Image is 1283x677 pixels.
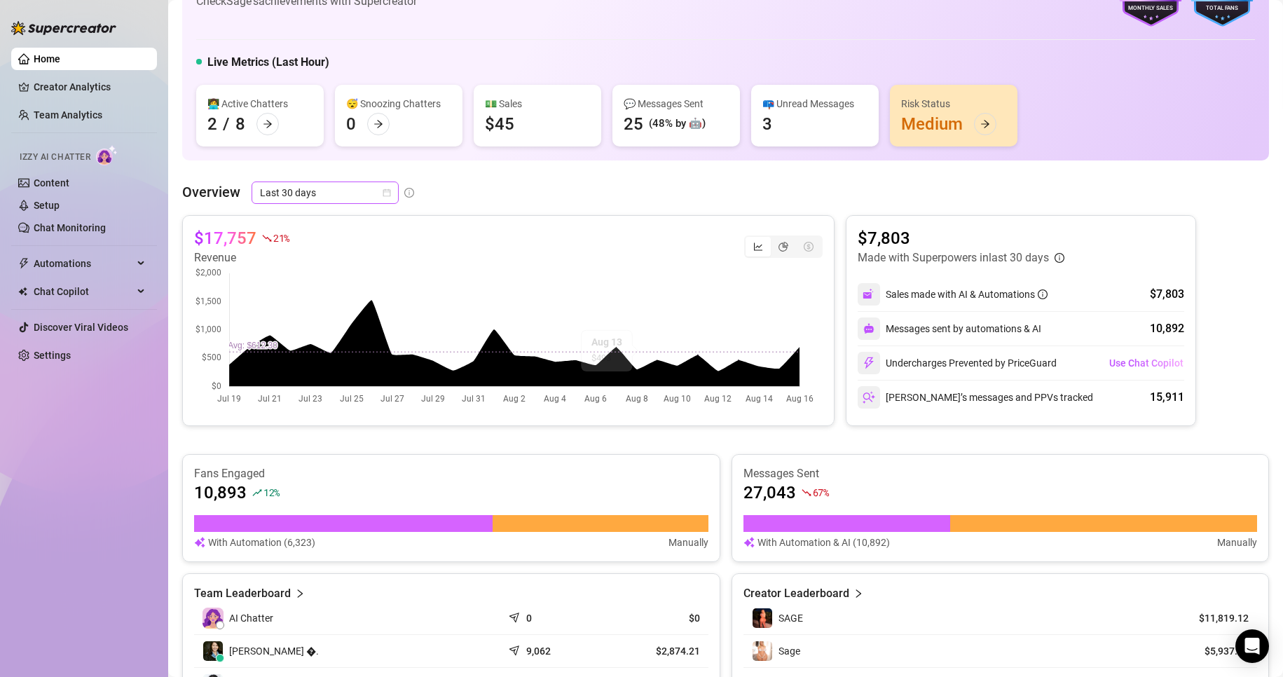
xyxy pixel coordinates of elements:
img: 𝓜𝓲𝓽𝓬𝓱 🌻 [203,641,223,661]
div: 8 [235,113,245,135]
img: svg%3e [863,391,875,404]
div: Messages sent by automations & AI [858,317,1041,340]
h5: Live Metrics (Last Hour) [207,54,329,71]
img: logo-BBDzfeDw.svg [11,21,116,35]
div: Open Intercom Messenger [1235,629,1269,663]
div: 10,892 [1150,320,1184,337]
span: arrow-right [980,119,990,129]
span: Sage [778,645,800,657]
span: line-chart [753,242,763,252]
div: 0 [346,113,356,135]
span: arrow-right [373,119,383,129]
span: right [853,585,863,602]
img: izzy-ai-chatter-avatar-DDCN_rTZ.svg [203,608,224,629]
a: Team Analytics [34,109,102,121]
span: arrow-right [263,119,273,129]
article: Team Leaderboard [194,585,291,602]
span: 12 % [263,486,280,499]
div: 25 [624,113,643,135]
a: Home [34,53,60,64]
span: send [509,642,523,656]
span: SAGE [778,613,803,624]
div: [PERSON_NAME]’s messages and PPVs tracked [858,386,1093,409]
img: svg%3e [863,357,875,369]
span: 21 % [273,231,289,245]
a: Setup [34,200,60,211]
article: Messages Sent [743,466,1258,481]
img: svg%3e [863,323,874,334]
article: $7,803 [858,227,1064,249]
div: Risk Status [901,96,1006,111]
article: 0 [526,611,532,625]
article: With Automation (6,323) [208,535,315,550]
img: Chat Copilot [18,287,27,296]
article: Overview [182,182,240,203]
div: segmented control [744,235,823,258]
a: Chat Monitoring [34,222,106,233]
article: Manually [1217,535,1257,550]
a: Discover Viral Videos [34,322,128,333]
span: info-circle [1038,289,1048,299]
span: [PERSON_NAME] �. [229,643,319,659]
span: Izzy AI Chatter [20,151,90,164]
span: dollar-circle [804,242,814,252]
div: Total Fans [1189,4,1255,13]
span: send [509,609,523,623]
div: 😴 Snoozing Chatters [346,96,451,111]
div: 👩‍💻 Active Chatters [207,96,313,111]
span: info-circle [404,188,414,198]
span: pie-chart [778,242,788,252]
div: 15,911 [1150,389,1184,406]
a: Content [34,177,69,189]
span: info-circle [1055,253,1064,263]
span: fall [802,488,811,498]
span: 67 % [813,486,829,499]
div: Sales made with AI & Automations [886,287,1048,302]
article: Manually [668,535,708,550]
img: svg%3e [863,288,875,301]
img: svg%3e [743,535,755,550]
div: (48% by 🤖) [649,116,706,132]
img: AI Chatter [96,145,118,165]
a: Creator Analytics [34,76,146,98]
article: $5,937.55 [1185,644,1249,658]
span: Chat Copilot [34,280,133,303]
span: Automations [34,252,133,275]
article: $0 [614,611,700,625]
div: Monthly Sales [1118,4,1183,13]
article: Revenue [194,249,289,266]
span: fall [262,233,272,243]
span: AI Chatter [229,610,273,626]
article: $17,757 [194,227,256,249]
a: Settings [34,350,71,361]
div: 📪 Unread Messages [762,96,867,111]
span: right [295,585,305,602]
article: Made with Superpowers in last 30 days [858,249,1049,266]
article: Fans Engaged [194,466,708,481]
span: thunderbolt [18,258,29,269]
img: svg%3e [194,535,205,550]
div: 💬 Messages Sent [624,96,729,111]
article: $2,874.21 [614,644,700,658]
span: Last 30 days [260,182,390,203]
article: 10,893 [194,481,247,504]
article: With Automation & AI (10,892) [757,535,890,550]
article: $11,819.12 [1185,611,1249,625]
button: Use Chat Copilot [1109,352,1184,374]
div: $45 [485,113,514,135]
div: 2 [207,113,217,135]
article: 27,043 [743,481,796,504]
img: Sage [753,641,772,661]
div: Undercharges Prevented by PriceGuard [858,352,1057,374]
span: Use Chat Copilot [1109,357,1183,369]
article: 9,062 [526,644,551,658]
span: calendar [383,189,391,197]
article: Creator Leaderboard [743,585,849,602]
img: SAGE [753,608,772,628]
div: 💵 Sales [485,96,590,111]
div: 3 [762,113,772,135]
div: $7,803 [1150,286,1184,303]
span: rise [252,488,262,498]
